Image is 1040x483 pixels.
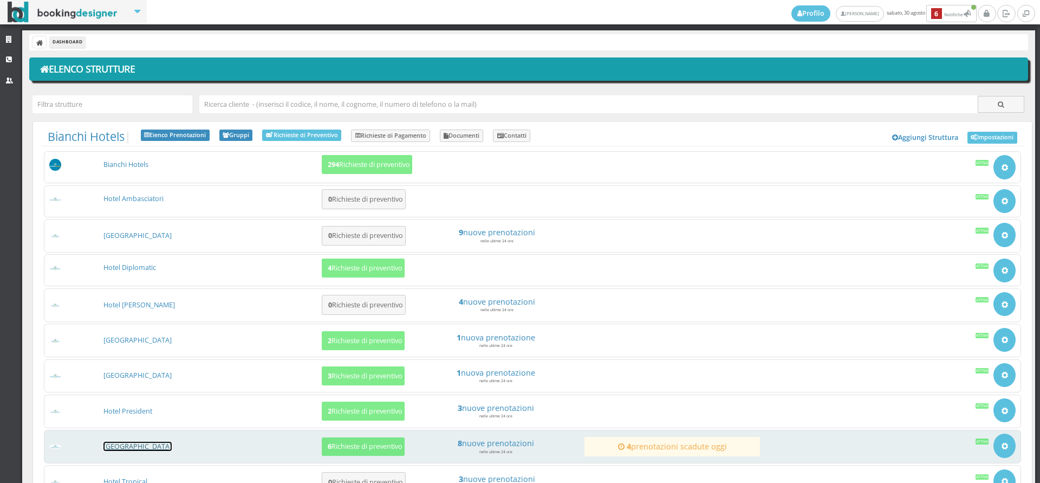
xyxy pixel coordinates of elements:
a: 4prenotazioni scadute oggi [589,442,755,451]
small: nelle ultime 24 ore [480,239,513,243]
button: 294Richieste di preventivo [322,155,412,174]
a: Richieste di Preventivo [262,130,341,141]
img: c99f326e7d3611ed9c9d0608f5526cb6_max100.png [49,338,62,343]
li: Dashboard [50,36,85,48]
img: d1a594307d3611ed9c9d0608f5526cb6_max100.png [49,373,62,378]
a: Elenco Prenotazioni [141,130,210,141]
button: 6Richieste di preventivo [322,437,405,456]
button: 0Richieste di preventivo [322,226,406,246]
b: 6 [931,8,942,20]
h4: nuova prenotazione [413,368,578,377]
a: 9nuove prenotazioni [414,228,580,237]
h5: Richieste di preventivo [324,372,402,380]
h4: nuove prenotazioni [413,439,578,448]
h5: Richieste di preventivo [325,195,403,203]
h5: Richieste di preventivo [324,160,410,169]
div: Attiva [976,194,989,199]
strong: 8 [458,438,462,448]
a: [GEOGRAPHIC_DATA] [103,371,172,380]
a: Aggiungi Struttura [887,130,965,146]
a: Impostazioni [967,132,1017,144]
b: 0 [328,231,332,240]
a: Hotel President [103,407,152,416]
small: nelle ultime 24 ore [479,414,512,418]
img: BookingDesigner.com [8,2,118,23]
div: Attiva [976,439,989,444]
h1: Elenco Strutture [37,60,1021,79]
a: 1nuova prenotazione [413,368,578,377]
input: Ricerca cliente - (inserisci il codice, il nome, il cognome, il numero di telefono o la mail) [199,95,978,113]
button: 6Notifiche [926,5,977,22]
h4: nuove prenotazioni [413,403,578,413]
a: [GEOGRAPHIC_DATA] [103,442,172,451]
div: Attiva [976,263,989,269]
div: Attiva [976,474,989,480]
h4: nuova prenotazione [413,333,578,342]
strong: 9 [459,227,463,237]
h5: Richieste di preventivo [325,301,403,309]
img: c3084f9b7d3611ed9c9d0608f5526cb6_max100.png [49,303,62,308]
a: Hotel [PERSON_NAME] [103,300,175,310]
strong: 4 [627,441,631,452]
div: Attiva [976,368,989,373]
img: ea773b7e7d3611ed9c9d0608f5526cb6_max100.png [49,445,62,449]
a: 1nuova prenotazione [413,333,578,342]
b: 3 [328,371,331,381]
b: 6 [328,442,331,451]
a: Bianchi Hotels [48,128,125,144]
a: 8nuove prenotazioni [413,439,578,448]
b: 0 [328,300,332,310]
input: Filtra strutture [32,95,192,113]
a: Contatti [493,130,530,143]
small: nelle ultime 24 ore [480,307,513,312]
button: 0Richieste di preventivo [322,189,406,209]
span: sabato, 30 agosto [791,5,978,22]
button: 2Richieste di preventivo [322,402,405,421]
button: 2Richieste di preventivo [322,331,405,350]
a: Gruppi [219,130,253,141]
h4: nuove prenotazioni [414,228,580,237]
a: [GEOGRAPHIC_DATA] [103,336,172,345]
button: 3Richieste di preventivo [322,366,405,385]
button: 0Richieste di preventivo [322,295,406,315]
img: a22403af7d3611ed9c9d0608f5526cb6_max100.png [49,197,62,202]
h4: prenotazioni scadute oggi [589,442,755,451]
a: Richieste di Pagamento [351,130,430,143]
img: b34dc2487d3611ed9c9d0608f5526cb6_max100.png [49,234,62,239]
a: 3nuove prenotazioni [413,403,578,413]
small: nelle ultime 24 ore [479,343,512,348]
a: Hotel Ambasciatori [103,194,164,203]
div: Attiva [976,297,989,302]
b: 0 [328,195,332,204]
h5: Richieste di preventivo [325,231,403,240]
strong: 1 [457,332,461,343]
a: Hotel Diplomatic [103,263,156,272]
div: Attiva [976,403,989,409]
a: Profilo [791,5,830,22]
img: da2a24d07d3611ed9c9d0608f5526cb6_max100.png [49,409,62,414]
small: nelle ultime 24 ore [479,449,512,454]
a: Bianchi Hotels [103,160,148,169]
div: Attiva [976,333,989,338]
strong: 4 [459,297,463,307]
span: | [48,130,131,144]
h5: Richieste di preventivo [324,442,402,450]
a: [GEOGRAPHIC_DATA] [103,231,172,240]
a: [PERSON_NAME] [836,6,884,22]
strong: 1 [457,368,461,378]
a: Documenti [440,130,484,143]
h5: Richieste di preventivo [324,264,402,272]
div: Attiva [976,228,989,233]
img: 56a3b5230dfa11eeb8a602419b1953d8_max100.png [49,159,62,171]
img: baa77dbb7d3611ed9c9d0608f5526cb6_max100.png [49,266,62,271]
div: Attiva [976,160,989,165]
button: 4Richieste di preventivo [322,259,405,278]
b: 4 [328,263,331,273]
b: 2 [328,407,331,416]
h5: Richieste di preventivo [324,337,402,345]
small: nelle ultime 24 ore [479,378,512,383]
b: 294 [328,160,339,169]
b: 2 [328,336,331,345]
strong: 3 [458,403,462,413]
h4: nuove prenotazioni [414,297,580,306]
